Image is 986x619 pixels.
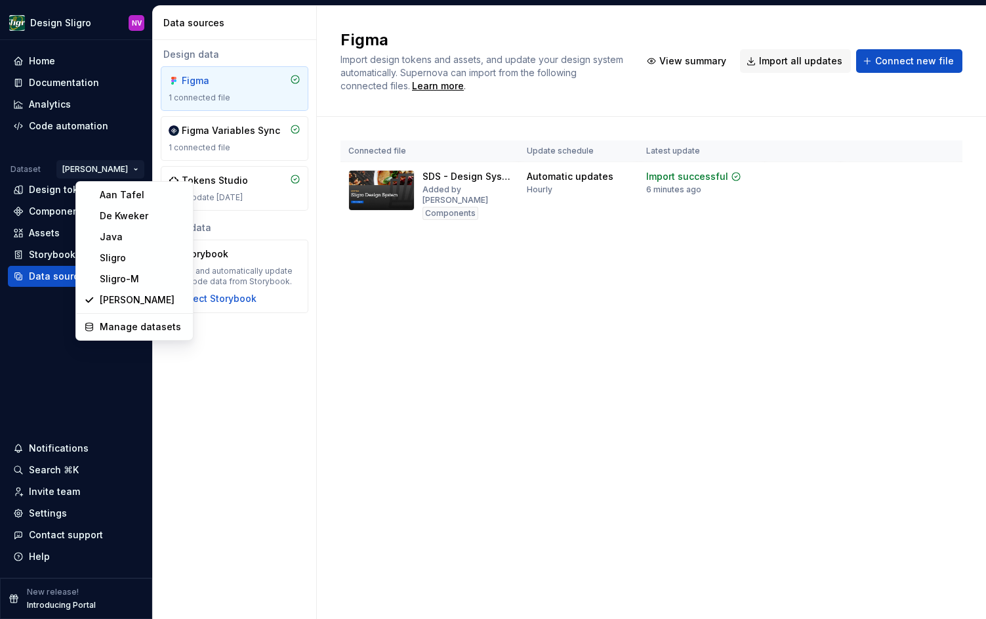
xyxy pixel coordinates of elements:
[100,293,185,307] div: [PERSON_NAME]
[100,320,185,333] div: Manage datasets
[100,209,185,223] div: De Kweker
[100,251,185,265] div: Sligro
[100,230,185,244] div: Java
[100,188,185,202] div: Aan Tafel
[100,272,185,286] div: Sligro-M
[79,316,190,337] a: Manage datasets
